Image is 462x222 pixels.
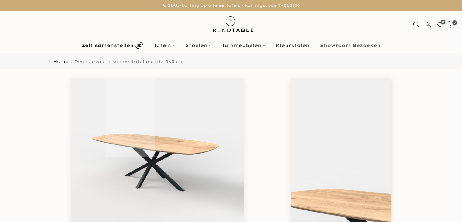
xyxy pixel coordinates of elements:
a: Stel een vraag [291,215,326,219]
p: Snelste levertijd (4-6 weken) [291,163,391,169]
span: 0 [441,20,445,24]
a: Stoelen [180,42,216,49]
a: 0 [448,21,455,28]
img: maestro [339,133,351,141]
a: Tuinmeubelen [216,42,270,49]
div: €1.295,00 [291,91,320,100]
p: Handgemaakt in onze eigen werkplaats [291,156,391,161]
img: ideal [291,133,303,141]
p: korting op alle eettafels - kortingscode TABLE100 [8,2,454,9]
span: Stel je eigen tafel samen [305,115,377,121]
p: Nu op deze tafel met kortingscode [291,197,391,208]
p: Gratis bezorging & montage in [GEOGRAPHIC_DATA] [291,171,391,182]
strong: ✔ [291,164,294,168]
b: Showroom Bezoeken [320,43,381,47]
span: 0 [452,20,457,25]
img: apple pay [303,133,315,141]
h1: Deens ovale eiken eettafel matrix 5x5 cm [291,78,391,88]
img: american express [303,141,315,150]
strong: € 100,- korting [300,198,334,202]
img: master [351,133,364,141]
strong: ✔ [291,198,294,202]
strong: ✔ [291,172,294,176]
strong: TABLE100 [321,203,342,207]
strong: ✔ [291,156,294,160]
a: Showroom Bezoeken [315,42,386,49]
strong: € 100,- [162,2,181,8]
strong: ✔ [291,185,294,189]
p: Hoogwaardige kwaliteit & design voor een toegankelijke prijs [291,184,391,195]
a: Kleurstalen [270,42,315,49]
span: Deens ovale eiken eettafel matrix 5x5 cm [74,59,184,64]
img: trend-table [204,11,258,38]
a: Home [53,60,68,64]
img: visa [291,141,303,150]
img: klarna [327,133,339,141]
img: shopify pay [375,133,388,141]
a: Tafels [148,42,180,49]
button: Stel je eigen tafel samen [291,109,391,127]
a: 0 [437,21,443,28]
img: google pay [315,133,327,141]
a: Zelf samenstellen [76,40,148,51]
img: paypal [363,133,375,141]
b: Zelf samenstellen [82,43,134,47]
